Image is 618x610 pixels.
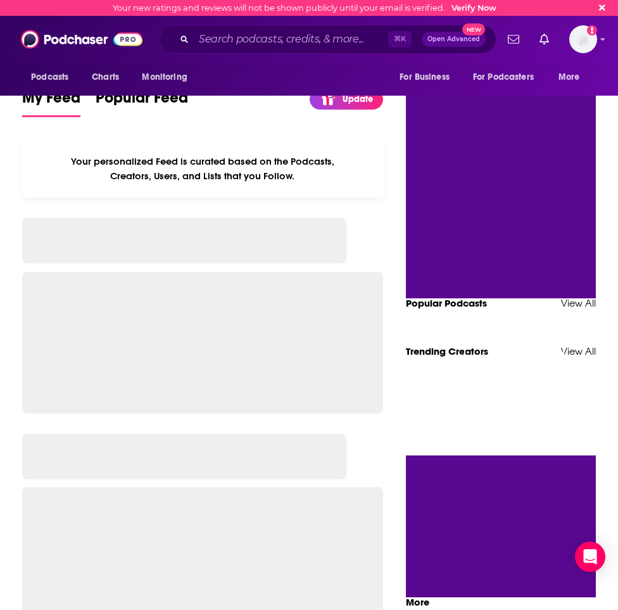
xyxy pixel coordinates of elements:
span: Popular Feed [96,88,188,115]
button: open menu [133,65,203,89]
span: My Feed [22,88,80,115]
a: Verify Now [451,3,496,13]
span: New [462,23,485,35]
a: My Feed [22,88,80,117]
a: View All [561,345,596,357]
button: open menu [465,65,552,89]
div: Your new ratings and reviews will not be shown publicly until your email is verified. [113,3,496,13]
span: Podcasts [31,68,68,86]
a: Charts [84,65,127,89]
svg: Email not verified [587,25,597,35]
span: For Business [400,68,450,86]
a: Show notifications dropdown [534,29,554,50]
input: Search podcasts, credits, & more... [194,29,388,49]
a: View All [561,297,596,309]
span: Logged in as charlottestone [569,25,597,53]
span: For Podcasters [473,68,534,86]
img: Podchaser - Follow, Share and Rate Podcasts [21,27,142,51]
div: Open Intercom Messenger [575,542,605,572]
button: open menu [550,65,596,89]
span: ⌘ K [388,31,412,48]
button: open menu [391,65,465,89]
span: More [558,68,580,86]
img: User Profile [569,25,597,53]
div: Search podcasts, credits, & more... [159,25,496,54]
a: Show notifications dropdown [503,29,524,50]
span: Open Advanced [427,36,480,42]
span: Monitoring [142,68,187,86]
span: More [406,596,429,608]
a: Trending Creators [406,345,488,357]
span: Charts [92,68,119,86]
a: Update [310,89,383,110]
a: Popular Podcasts [406,297,487,309]
a: Popular Feed [96,88,188,117]
div: Your personalized Feed is curated based on the Podcasts, Creators, Users, and Lists that you Follow. [22,140,382,198]
button: open menu [22,65,85,89]
button: Open AdvancedNew [422,32,486,47]
p: Update [343,94,373,105]
button: Show profile menu [569,25,597,53]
